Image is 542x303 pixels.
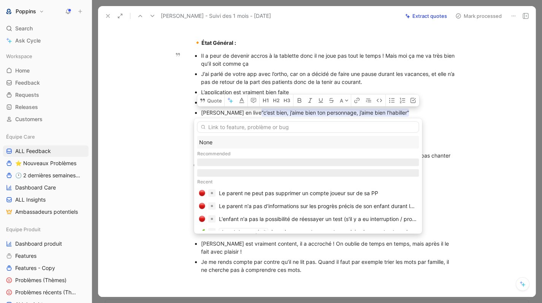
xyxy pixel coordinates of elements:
[199,216,205,222] img: 🔴
[271,227,417,237] div: Les abonnements ne sont pas clairs, le parent est perdu et n'a pas confiance
[197,149,419,159] div: Recommended
[197,122,419,133] input: Link to feature, problème or bug
[219,189,378,198] div: Le parent ne peut pas supprimer un compte joueur sur de sa PP
[197,177,419,187] div: Recent
[199,138,417,147] div: None
[199,229,205,235] img: 🌱
[219,215,417,224] div: L'enfant n'a pas la possibilité de réessayer un test (s'il y a eu interruption / problème techniq...
[219,202,417,211] div: Le parent n'a pas d'informations sur les progrès précis de son enfant durant les dernières séance...
[199,203,205,209] img: 🔴
[199,190,205,196] img: 🔴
